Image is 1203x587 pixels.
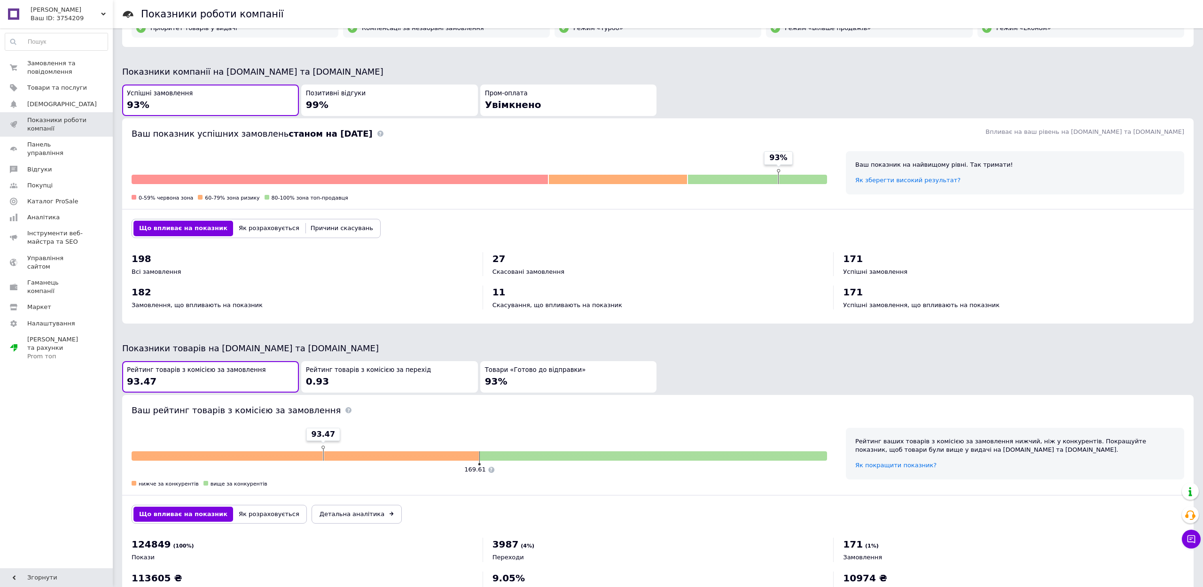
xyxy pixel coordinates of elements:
[27,319,75,328] span: Налаштування
[480,361,657,393] button: Товари «Готово до відправки»93%
[133,221,233,236] button: Що впливає на показник
[843,268,907,275] span: Успішні замовлення
[492,539,519,550] span: 3987
[233,221,305,236] button: Як розраховується
[139,481,199,487] span: нижче за конкурентів
[139,195,193,201] span: 0-59% червона зона
[492,286,506,298] span: 11
[769,153,787,163] span: 93%
[301,85,478,116] button: Позитивні відгуки99%
[132,129,373,139] span: Ваш показник успішних замовлень
[132,286,151,298] span: 182
[855,177,961,184] a: Як зберегти високий результат?
[492,268,564,275] span: Скасовані замовлення
[843,253,863,264] span: 171
[485,99,541,110] span: Увімкнено
[27,278,87,295] span: Гаманець компанії
[843,301,1000,309] span: Успішні замовлення, що впливають на показник
[132,572,182,584] span: 113605 ₴
[306,89,366,98] span: Позитивні відгуки
[27,197,78,206] span: Каталог ProSale
[27,84,87,92] span: Товари та послуги
[27,229,87,246] span: Інструменти веб-майстра та SEO
[27,303,51,311] span: Маркет
[573,24,623,32] span: Режим «Турбо»
[27,165,52,174] span: Відгуки
[122,85,299,116] button: Успішні замовлення93%
[233,507,305,522] button: Як розраховується
[127,89,193,98] span: Успішні замовлення
[843,572,887,584] span: 10974 ₴
[289,129,372,139] b: станом на [DATE]
[27,352,87,361] div: Prom топ
[132,268,181,275] span: Всі замовлення
[855,437,1175,454] div: Рейтинг ваших товарів з комісією за замовлення нижчий, ніж у конкурентів. Покращуйте показник, що...
[311,429,335,440] span: 93.47
[306,366,431,375] span: Рейтинг товарів з комісією за перехід
[5,33,108,50] input: Пошук
[133,507,233,522] button: Що впливає на показник
[127,366,266,375] span: Рейтинг товарів з комісією за замовлення
[127,376,156,387] span: 93.47
[785,24,871,32] span: Режим «Більше продажів»
[27,254,87,271] span: Управління сайтом
[492,253,506,264] span: 27
[485,376,508,387] span: 93%
[996,24,1051,32] span: Режим «Економ»
[132,554,155,561] span: Покази
[141,8,284,20] h1: Показники роботи компанії
[301,361,478,393] button: Рейтинг товарів з комісією за перехід0.93
[492,572,525,584] span: 9.05%
[855,161,1175,169] div: Ваш показник на найвищому рівні. Так тримати!
[211,481,267,487] span: вище за конкурентів
[306,99,328,110] span: 99%
[843,286,863,298] span: 171
[27,181,53,190] span: Покупці
[1182,530,1201,548] button: Чат з покупцем
[132,301,263,309] span: Замовлення, що впливають на показник
[485,366,586,375] span: Товари «Готово до відправки»
[122,343,379,353] span: Показники товарів на [DOMAIN_NAME] та [DOMAIN_NAME]
[306,376,329,387] span: 0.93
[150,24,237,32] span: Пріоритет товарів у видачі
[485,89,528,98] span: Пром-оплата
[27,213,60,222] span: Аналітика
[312,505,402,524] a: Детальна аналітика
[132,405,341,415] span: Ваш рейтинг товарів з комісією за замовлення
[521,543,534,549] span: (4%)
[173,543,194,549] span: (100%)
[272,195,348,201] span: 80-100% зона топ-продавця
[27,140,87,157] span: Панель управління
[362,24,484,32] span: Компенсації за незабрані замовлення
[205,195,259,201] span: 60-79% зона ризику
[31,6,101,14] span: ELO Шоп
[27,116,87,133] span: Показники роботи компанії
[127,99,149,110] span: 93%
[122,361,299,393] button: Рейтинг товарів з комісією за замовлення93.47
[865,543,879,549] span: (1%)
[480,85,657,116] button: Пром-оплатаУвімкнено
[27,100,97,108] span: [DEMOGRAPHIC_DATA]
[843,554,882,561] span: Замовлення
[492,554,524,561] span: Переходи
[122,67,383,77] span: Показники компанії на [DOMAIN_NAME] та [DOMAIN_NAME]
[492,301,622,309] span: Скасування, що впливають на показник
[27,335,87,361] span: [PERSON_NAME] та рахунки
[843,539,863,550] span: 171
[985,128,1184,135] span: Впливає на ваш рівень на [DOMAIN_NAME] та [DOMAIN_NAME]
[31,14,113,23] div: Ваш ID: 3754209
[305,221,379,236] button: Причини скасувань
[464,466,486,473] span: 169.61
[27,59,87,76] span: Замовлення та повідомлення
[132,253,151,264] span: 198
[132,539,171,550] span: 124849
[855,462,937,469] a: Як покращити показник?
